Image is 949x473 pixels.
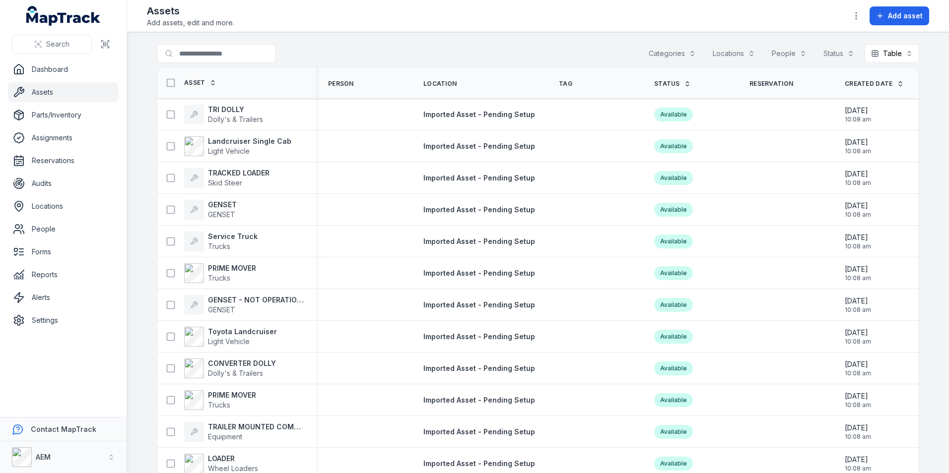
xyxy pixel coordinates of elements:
[845,147,871,155] span: 10:08 am
[845,116,871,123] span: 10:08 am
[654,361,693,375] div: Available
[423,300,535,310] a: Imported Asset - Pending Setup
[184,358,276,378] a: CONVERTER DOLLYDolly's & Trailers
[423,110,535,118] span: Imported Asset - Pending Setup
[208,390,256,400] strong: PRIME MOVER
[845,359,871,377] time: 20/08/2025, 10:08:45 am
[8,288,119,307] a: Alerts
[208,232,258,241] strong: Service Truck
[208,358,276,368] strong: CONVERTER DOLLY
[423,142,535,150] span: Imported Asset - Pending Setup
[423,174,535,182] span: Imported Asset - Pending Setup
[208,105,263,115] strong: TRI DOLLY
[845,274,871,282] span: 10:08 am
[423,363,535,373] a: Imported Asset - Pending Setup
[36,453,51,461] strong: AEM
[654,203,693,217] div: Available
[208,200,237,210] strong: GENSET
[208,242,230,250] span: Trucks
[8,151,119,171] a: Reservations
[208,305,235,314] span: GENSET
[845,391,871,409] time: 20/08/2025, 10:08:45 am
[654,171,693,185] div: Available
[749,80,793,88] span: Reservation
[845,211,871,219] span: 10:08 am
[870,6,929,25] button: Add asset
[845,338,871,346] span: 10:08 am
[46,39,69,49] span: Search
[184,327,277,347] a: Toyota LandcruiserLight Vehicle
[423,80,457,88] span: Location
[654,235,693,248] div: Available
[423,141,535,151] a: Imported Asset - Pending Setup
[8,174,119,193] a: Audits
[654,139,693,153] div: Available
[845,359,871,369] span: [DATE]
[654,80,680,88] span: Status
[8,242,119,262] a: Forms
[208,147,250,155] span: Light Vehicle
[208,274,230,282] span: Trucks
[642,44,702,63] button: Categories
[208,210,235,219] span: GENSET
[845,264,871,274] span: [DATE]
[423,427,535,437] a: Imported Asset - Pending Setup
[423,269,535,277] span: Imported Asset - Pending Setup
[423,459,535,469] a: Imported Asset - Pending Setup
[845,328,871,338] span: [DATE]
[845,179,871,187] span: 10:08 am
[208,178,242,187] span: Skid Steer
[328,80,354,88] span: Person
[208,464,258,473] span: Wheel Loaders
[208,432,242,441] span: Equipment
[845,296,871,314] time: 20/08/2025, 10:08:45 am
[184,200,237,220] a: GENSETGENSET
[845,455,871,473] time: 20/08/2025, 10:08:45 am
[845,137,871,155] time: 20/08/2025, 10:08:45 am
[423,396,535,404] span: Imported Asset - Pending Setup
[845,169,871,179] span: [DATE]
[184,263,256,283] a: PRIME MOVERTrucks
[208,454,258,464] strong: LOADER
[184,422,304,442] a: TRAILER MOUNTED COMPRESSOREquipment
[8,196,119,216] a: Locations
[208,337,250,346] span: Light Vehicle
[423,237,535,245] span: Imported Asset - Pending Setup
[706,44,761,63] button: Locations
[423,110,535,119] a: Imported Asset - Pending Setup
[423,427,535,436] span: Imported Asset - Pending Setup
[845,455,871,465] span: [DATE]
[845,137,871,147] span: [DATE]
[845,201,871,219] time: 20/08/2025, 10:08:45 am
[184,136,291,156] a: Landcruiser Single CabLight Vehicle
[8,128,119,148] a: Assignments
[845,306,871,314] span: 10:08 am
[184,295,304,315] a: GENSET - NOT OPERATIONALGENSET
[147,4,234,18] h2: Assets
[654,298,693,312] div: Available
[845,465,871,473] span: 10:08 am
[845,242,871,250] span: 10:08 am
[888,11,923,21] span: Add asset
[8,219,119,239] a: People
[845,233,871,250] time: 20/08/2025, 10:08:45 am
[8,82,119,102] a: Assets
[208,327,277,337] strong: Toyota Landcruiser
[423,268,535,278] a: Imported Asset - Pending Setup
[208,136,291,146] strong: Landcruiser Single Cab
[654,457,693,471] div: Available
[817,44,861,63] button: Status
[845,80,893,88] span: Created Date
[184,79,216,87] a: Asset
[208,369,263,377] span: Dolly's & Trailers
[423,173,535,183] a: Imported Asset - Pending Setup
[845,423,871,433] span: [DATE]
[423,332,535,342] a: Imported Asset - Pending Setup
[845,401,871,409] span: 10:08 am
[423,332,535,341] span: Imported Asset - Pending Setup
[865,44,919,63] button: Table
[208,401,230,409] span: Trucks
[423,364,535,372] span: Imported Asset - Pending Setup
[208,295,304,305] strong: GENSET - NOT OPERATIONAL
[8,59,119,79] a: Dashboard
